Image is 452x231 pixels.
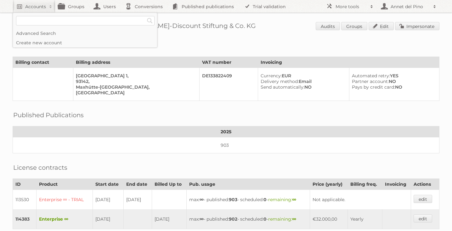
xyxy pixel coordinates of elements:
[13,163,67,172] h2: License contracts
[258,57,439,68] th: Invoicing
[414,214,432,223] a: edit
[268,197,296,202] span: remaining:
[292,216,296,222] strong: ∞
[292,197,296,202] strong: ∞
[316,22,340,30] a: Audits
[414,195,432,203] a: edit
[152,209,187,229] td: [DATE]
[93,209,124,229] td: [DATE]
[76,90,194,96] div: [GEOGRAPHIC_DATA]
[37,190,93,210] td: Enterprise ∞ - TRIAL
[76,73,194,79] div: [GEOGRAPHIC_DATA] 1,
[187,179,310,190] th: Pub. usage
[37,179,93,190] th: Product
[352,84,434,90] div: NO
[352,79,434,84] div: NO
[352,73,390,79] span: Automated retry:
[123,179,152,190] th: End date
[310,209,348,229] td: €32.000,00
[261,84,304,90] span: Send automatically:
[13,126,439,137] th: 2025
[336,3,367,10] h2: More tools
[352,79,389,84] span: Partner account:
[352,84,395,90] span: Pays by credit card:
[261,79,299,84] span: Delivery method:
[348,209,382,229] td: Yearly
[13,190,37,210] td: 113530
[200,57,258,68] th: VAT number
[263,197,267,202] strong: 0
[152,179,187,190] th: Billed Up to
[123,190,152,210] td: [DATE]
[395,22,439,30] a: Impersonate
[310,179,348,190] th: Price (yearly)
[13,137,439,153] td: 903
[13,209,37,229] td: 114383
[73,57,200,68] th: Billing address
[187,190,310,210] td: max: - published: - scheduled: -
[200,197,204,202] strong: ∞
[268,216,296,222] span: remaining:
[341,22,367,30] a: Groups
[37,209,93,229] td: Enterprise ∞
[93,190,124,210] td: [DATE]
[13,22,439,31] h1: Account 92961: [PERSON_NAME] [PERSON_NAME]-Discount Stiftung & Co. KG
[348,179,382,190] th: Billing freq.
[389,3,430,10] h2: Annet del Pino
[200,216,204,222] strong: ∞
[352,73,434,79] div: YES
[76,79,194,84] div: 93142,
[200,68,258,101] td: DE133822409
[13,179,37,190] th: ID
[261,79,344,84] div: Email
[261,84,344,90] div: NO
[145,16,155,25] input: Search
[187,209,310,229] td: max: - published: - scheduled: -
[263,216,267,222] strong: 0
[261,73,282,79] span: Currency:
[411,179,439,190] th: Actions
[13,57,73,68] th: Billing contact
[13,29,157,38] a: Advanced Search
[261,73,344,79] div: EUR
[93,179,124,190] th: Start date
[310,190,411,210] td: Not applicable.
[369,22,394,30] a: Edit
[229,216,237,222] strong: 902
[229,197,237,202] strong: 903
[13,110,84,120] h2: Published Publications
[13,38,157,47] a: Create new account
[382,179,411,190] th: Invoicing
[76,84,194,90] div: Maxhütte-[GEOGRAPHIC_DATA],
[25,3,46,10] h2: Accounts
